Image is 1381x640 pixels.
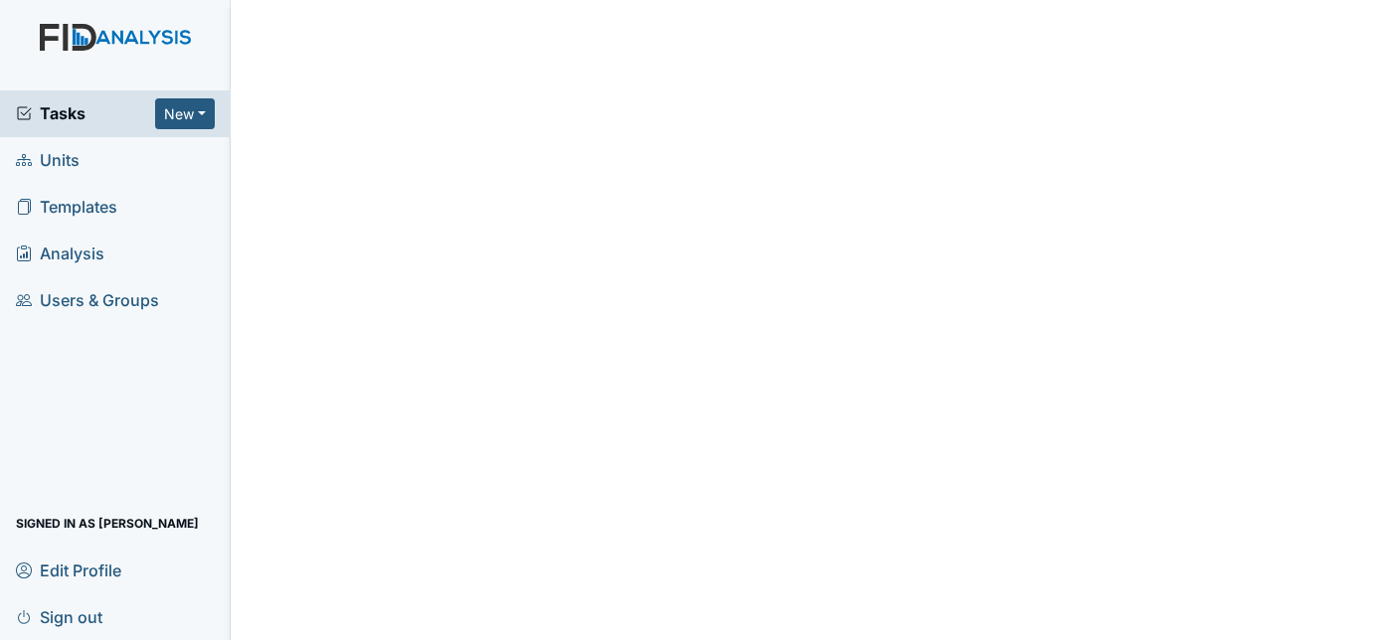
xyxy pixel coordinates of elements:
span: Templates [16,192,117,223]
span: Analysis [16,239,104,269]
span: Users & Groups [16,285,159,316]
button: New [155,98,215,129]
span: Sign out [16,601,102,632]
a: Tasks [16,101,155,125]
span: Signed in as [PERSON_NAME] [16,508,199,539]
span: Units [16,145,80,176]
span: Edit Profile [16,555,121,585]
